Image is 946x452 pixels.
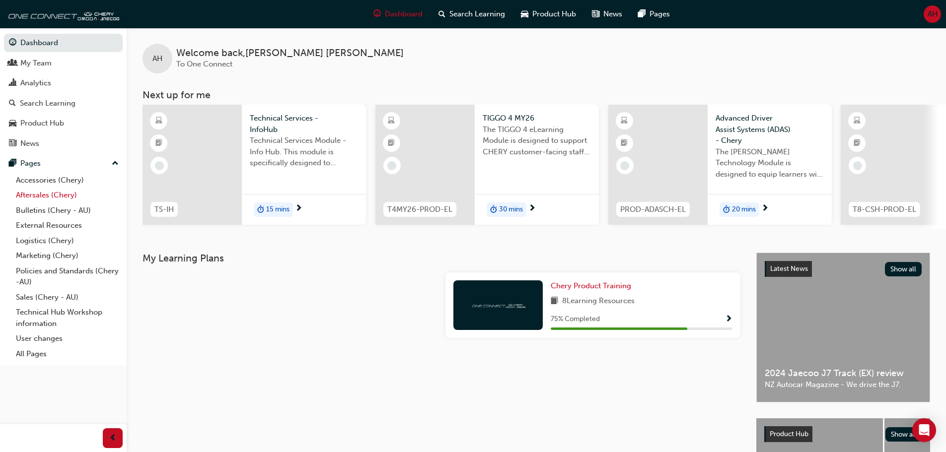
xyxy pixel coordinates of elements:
[4,114,123,132] a: Product Hub
[12,290,123,305] a: Sales (Chery - AU)
[12,263,123,290] a: Policies and Standards (Chery -AU)
[725,313,732,325] button: Show Progress
[385,8,423,20] span: Dashboard
[603,8,622,20] span: News
[438,8,445,20] span: search-icon
[765,379,922,390] span: NZ Autocar Magazine - We drive the J7.
[4,154,123,173] button: Pages
[621,115,628,128] span: learningResourceType_ELEARNING-icon
[912,418,936,442] div: Open Intercom Messenger
[176,48,404,59] span: Welcome back , [PERSON_NAME] [PERSON_NAME]
[250,135,358,169] span: Technical Services Module - Info Hub. This module is specifically designed to address the require...
[449,8,505,20] span: Search Learning
[551,280,635,292] a: Chery Product Training
[620,204,686,215] span: PROD-ADASCH-EL
[608,105,832,225] a: PROD-ADASCH-ELAdvanced Driver Assist Systems (ADAS) - CheryThe [PERSON_NAME] Technology Module is...
[4,54,123,72] a: My Team
[9,79,16,88] span: chart-icon
[20,118,64,129] div: Product Hub
[521,8,528,20] span: car-icon
[928,8,938,20] span: AH
[765,368,922,379] span: 2024 Jaecoo J7 Track (EX) review
[176,60,232,68] span: To One Connect
[295,204,302,213] span: next-icon
[732,204,756,215] span: 20 mins
[638,8,646,20] span: pages-icon
[4,134,123,153] a: News
[9,59,16,68] span: people-icon
[528,204,536,213] span: next-icon
[885,427,923,442] button: Show all
[513,4,584,24] a: car-iconProduct Hub
[716,113,824,146] span: Advanced Driver Assist Systems (ADAS) - Chery
[127,89,946,101] h3: Next up for me
[499,204,523,215] span: 30 mins
[12,173,123,188] a: Accessories (Chery)
[9,139,16,148] span: news-icon
[490,203,497,216] span: duration-icon
[483,124,591,158] span: The TIGGO 4 eLearning Module is designed to support CHERY customer-facing staff with the product ...
[373,8,381,20] span: guage-icon
[143,105,366,225] a: TS-IHTechnical Services - InfoHubTechnical Services Module - Info Hub. This module is specificall...
[885,262,922,276] button: Show all
[12,346,123,362] a: All Pages
[387,204,452,215] span: T4MY26-PROD-EL
[924,5,941,23] button: AH
[12,233,123,249] a: Logistics (Chery)
[764,426,922,442] a: Product HubShow all
[388,137,395,150] span: booktick-icon
[20,158,41,169] div: Pages
[12,218,123,233] a: External Resources
[765,261,922,277] a: Latest NewsShow all
[551,281,631,290] span: Chery Product Training
[20,98,75,109] div: Search Learning
[155,161,164,170] span: learningRecordVerb_NONE-icon
[770,430,808,438] span: Product Hub
[4,32,123,154] button: DashboardMy TeamAnalyticsSearch LearningProduct HubNews
[551,314,600,325] span: 75 % Completed
[723,203,730,216] span: duration-icon
[621,137,628,150] span: booktick-icon
[584,4,630,24] a: news-iconNews
[854,137,861,150] span: booktick-icon
[4,94,123,113] a: Search Learning
[431,4,513,24] a: search-iconSearch Learning
[630,4,678,24] a: pages-iconPages
[532,8,576,20] span: Product Hub
[155,137,162,150] span: booktick-icon
[725,315,732,324] span: Show Progress
[551,295,558,308] span: book-icon
[112,157,119,170] span: up-icon
[387,161,396,170] span: learningRecordVerb_NONE-icon
[388,115,395,128] span: learningResourceType_ELEARNING-icon
[155,115,162,128] span: learningResourceType_ELEARNING-icon
[20,138,39,149] div: News
[9,119,16,128] span: car-icon
[109,432,117,445] span: prev-icon
[562,295,635,308] span: 8 Learning Resources
[12,203,123,218] a: Bulletins (Chery - AU)
[257,203,264,216] span: duration-icon
[4,34,123,52] a: Dashboard
[152,53,162,65] span: AH
[5,4,119,24] img: oneconnect
[9,99,16,108] span: search-icon
[12,248,123,263] a: Marketing (Chery)
[9,39,16,48] span: guage-icon
[592,8,599,20] span: news-icon
[650,8,670,20] span: Pages
[20,77,51,89] div: Analytics
[756,253,930,402] a: Latest NewsShow all2024 Jaecoo J7 Track (EX) reviewNZ Autocar Magazine - We drive the J7.
[365,4,431,24] a: guage-iconDashboard
[4,74,123,92] a: Analytics
[143,253,740,264] h3: My Learning Plans
[154,204,174,215] span: TS-IH
[12,305,123,331] a: Technical Hub Workshop information
[20,58,52,69] div: My Team
[770,264,808,273] span: Latest News
[853,161,862,170] span: learningRecordVerb_NONE-icon
[250,113,358,135] span: Technical Services - InfoHub
[12,331,123,346] a: User changes
[761,204,769,213] span: next-icon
